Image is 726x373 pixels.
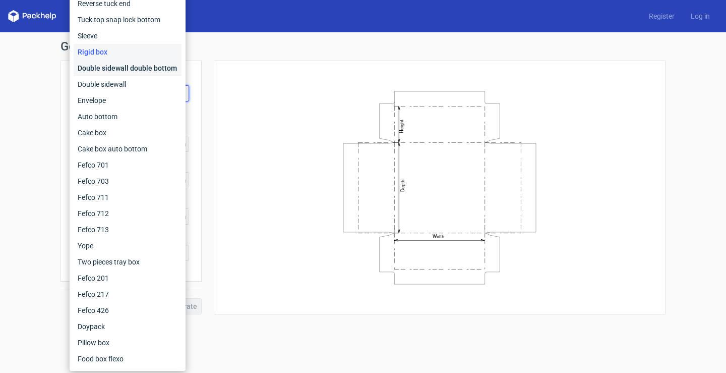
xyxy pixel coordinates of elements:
h1: Generate new dieline [60,40,665,52]
div: Double sidewall double bottom [74,60,181,76]
div: Fefco 713 [74,222,181,238]
div: Fefco 712 [74,205,181,222]
div: Fefco 703 [74,173,181,189]
div: Cake box auto bottom [74,141,181,157]
div: Fefco 217 [74,286,181,302]
div: Cake box [74,125,181,141]
div: Envelope [74,92,181,109]
text: Depth [400,179,405,191]
div: Fefco 701 [74,157,181,173]
div: Rigid box [74,44,181,60]
div: Pillow box [74,335,181,351]
div: Doypack [74,318,181,335]
text: Height [399,119,404,133]
div: Double sidewall [74,76,181,92]
a: Register [641,11,683,21]
div: Fefco 711 [74,189,181,205]
a: Log in [683,11,718,21]
div: Food box flexo [74,351,181,367]
div: Fefco 426 [74,302,181,318]
text: Width [433,234,444,239]
div: Sleeve [74,28,181,44]
div: Tuck top snap lock bottom [74,12,181,28]
div: Two pieces tray box [74,254,181,270]
div: Yope [74,238,181,254]
div: Auto bottom [74,109,181,125]
div: Fefco 201 [74,270,181,286]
